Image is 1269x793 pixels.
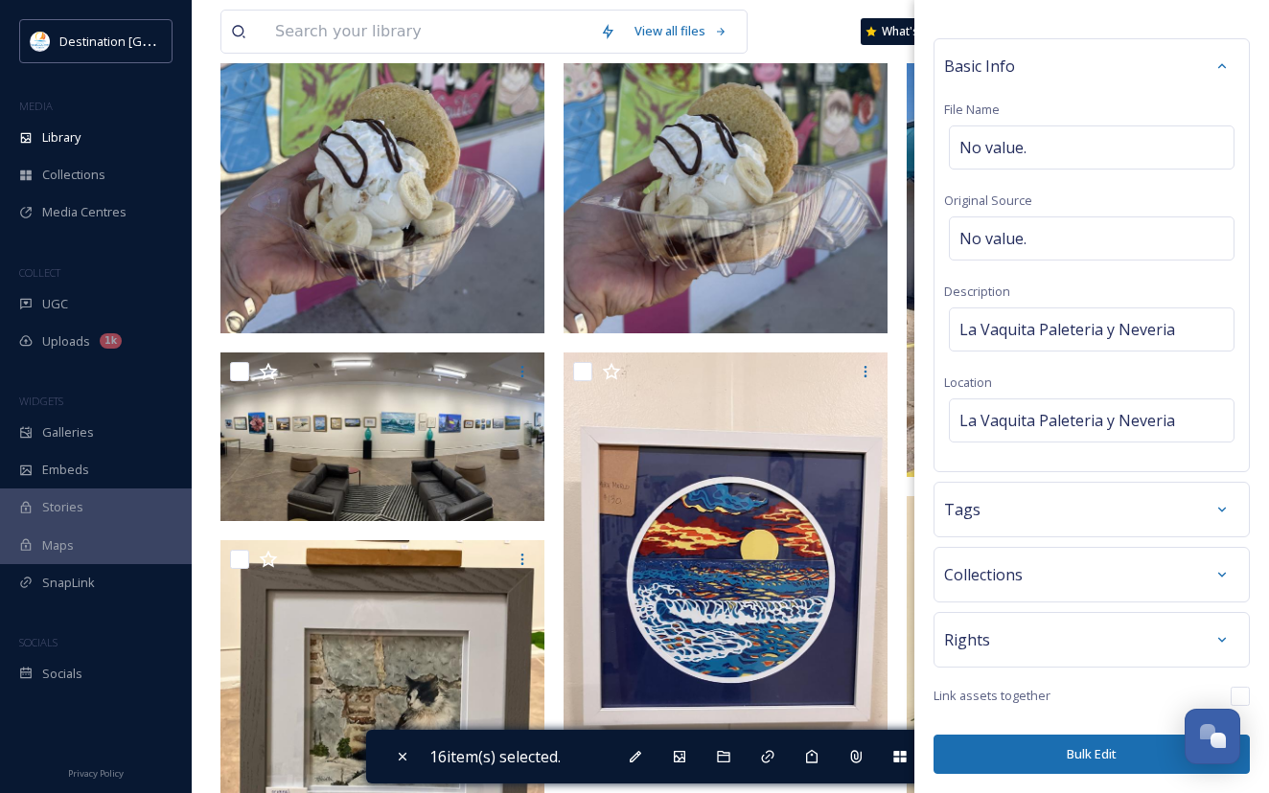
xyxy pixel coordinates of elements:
span: Original Source [944,192,1032,209]
span: La Vaquita Paleteria y Neveria [959,318,1175,341]
span: Destination [GEOGRAPHIC_DATA] [59,32,250,50]
img: ext_1753589780.580133_galleryofart850@gmail.com-IMG_5211.jpeg [220,352,544,521]
span: Collections [42,166,105,184]
span: SOCIALS [19,635,58,649]
div: 1k [100,333,122,349]
span: Collections [944,563,1023,586]
img: ext_1753589780.215337_galleryofart850@gmail.com-IMG_5355.jpeg [564,352,888,784]
a: Privacy Policy [68,760,124,783]
span: Library [42,128,81,147]
span: Basic Info [944,55,1015,78]
span: Tags [944,498,981,521]
span: Privacy Policy [68,767,124,780]
span: WIDGETS [19,394,63,408]
span: MEDIA [19,99,53,113]
span: Rights [944,628,990,651]
span: Embeds [42,461,89,479]
span: Uploads [42,332,90,351]
a: What's New [861,18,957,45]
img: download.png [31,32,50,51]
a: View all files [625,12,737,50]
span: No value. [959,227,1027,250]
span: COLLECT [19,265,60,280]
span: 16 item(s) selected. [429,746,561,767]
span: UGC [42,295,68,313]
span: Stories [42,498,83,516]
span: Description [944,283,1010,300]
span: No value. [959,136,1027,159]
input: Search your library [265,11,590,53]
span: Media Centres [42,203,127,221]
button: Bulk Edit [934,735,1250,774]
span: SnapLink [42,574,95,592]
span: Socials [42,665,82,683]
span: File Name [944,101,1000,118]
span: Maps [42,536,74,555]
span: Link assets together [934,687,1050,705]
span: Galleries [42,423,94,442]
button: Open Chat [1185,709,1240,764]
span: La Vaquita Paleteria y Neveria [959,409,1175,432]
span: Location [944,374,992,391]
